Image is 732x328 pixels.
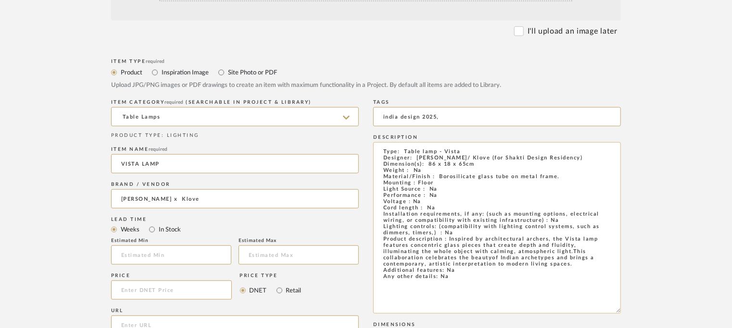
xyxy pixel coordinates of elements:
div: Tags [373,99,621,105]
input: Type a category to search and select [111,107,359,126]
label: I'll upload an image later [528,25,618,37]
div: Lead Time [111,217,359,222]
label: Product [120,67,142,78]
input: Enter Keywords, Separated by Commas [373,107,621,126]
input: Unknown [111,189,359,208]
span: : LIGHTING [162,133,199,138]
div: Estimated Min [111,238,231,243]
div: Estimated Max [239,238,359,243]
input: Enter Name [111,154,359,173]
div: Price [111,273,232,279]
label: Weeks [120,224,139,235]
mat-radio-group: Select price type [240,280,302,300]
div: PRODUCT TYPE [111,132,359,139]
span: required [165,100,184,105]
div: Dimensions [373,322,621,328]
input: Estimated Min [111,245,231,265]
input: Enter DNET Price [111,280,232,300]
span: required [146,59,165,64]
div: Upload JPG/PNG images or PDF drawings to create an item with maximum functionality in a Project. ... [111,81,621,90]
div: URL [111,308,359,314]
div: Item name [111,146,359,152]
div: Brand / Vendor [111,182,359,187]
input: Estimated Max [239,245,359,265]
div: ITEM CATEGORY [111,99,359,105]
label: Retail [285,285,302,296]
div: Price Type [240,273,302,279]
mat-radio-group: Select item type [111,223,359,235]
mat-radio-group: Select item type [111,66,621,78]
span: (Searchable in Project & Library) [186,100,312,105]
div: Description [373,134,621,140]
label: DNET [249,285,267,296]
label: Site Photo or PDF [227,67,277,78]
label: Inspiration Image [161,67,209,78]
label: In Stock [158,224,181,235]
div: Item Type [111,59,621,64]
span: required [149,147,168,152]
